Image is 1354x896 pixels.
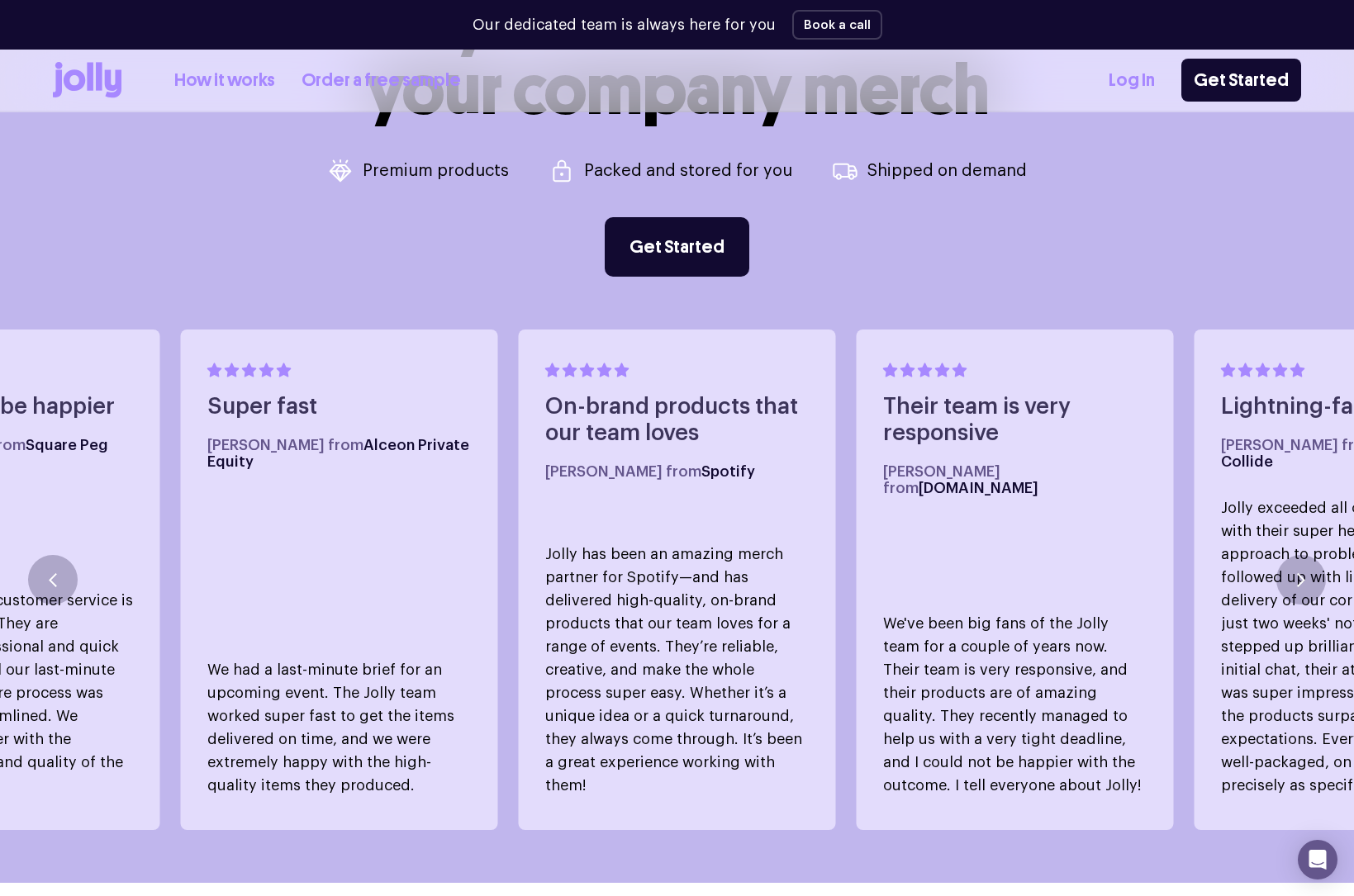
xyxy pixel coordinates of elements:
[792,10,882,40] button: Book a call
[919,481,1038,495] span: [DOMAIN_NAME]
[207,437,472,470] h5: [PERSON_NAME] from
[584,163,792,179] p: Packed and stored for you
[883,612,1147,797] p: We've been big fans of the Jolly team for a couple of years now. Their team is very responsive, a...
[1109,67,1155,94] a: Log In
[473,14,776,36] p: Our dedicated team is always here for you
[701,464,755,479] span: Spotify
[545,463,810,480] h5: [PERSON_NAME] from
[605,217,749,277] a: Get Started
[883,394,1147,447] h4: Their team is very responsive
[545,543,810,797] p: Jolly has been an amazing merch partner for Spotify—and has delivered high-quality, on-brand prod...
[1298,840,1337,879] div: Open Intercom Messenger
[363,163,509,179] p: Premium products
[207,394,472,420] h4: Super fast
[1181,59,1301,102] a: Get Started
[26,438,108,453] span: Square Peg
[883,463,1147,496] h5: [PERSON_NAME] from
[174,67,275,94] a: How it works
[545,394,810,447] h4: On-brand products that our team loves
[302,67,461,94] a: Order a free sample
[207,658,472,797] p: We had a last-minute brief for an upcoming event. The Jolly team worked super fast to get the ite...
[867,163,1027,179] p: Shipped on demand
